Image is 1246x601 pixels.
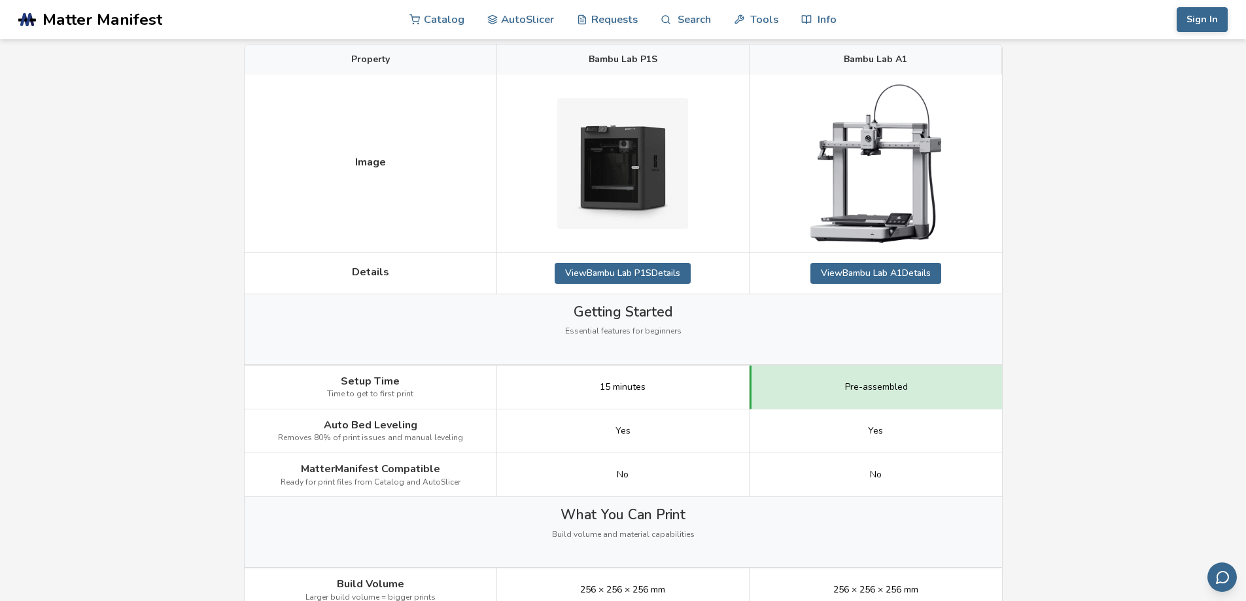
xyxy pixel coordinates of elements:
span: Bambu Lab A1 [844,54,907,65]
img: Bambu Lab P1S [557,98,688,229]
span: Pre-assembled [845,382,908,392]
a: ViewBambu Lab P1SDetails [555,263,691,284]
span: Setup Time [341,375,400,387]
span: Yes [868,426,883,436]
button: Send feedback via email [1207,562,1237,592]
span: 256 × 256 × 256 mm [833,585,918,595]
span: Auto Bed Leveling [324,419,417,431]
span: 15 minutes [600,382,646,392]
span: Getting Started [574,304,672,320]
span: What You Can Print [561,507,685,523]
span: Removes 80% of print issues and manual leveling [278,434,463,443]
span: Details [352,266,389,278]
span: Bambu Lab P1S [589,54,657,65]
img: Bambu Lab A1 [810,84,941,242]
span: Build volume and material capabilities [552,530,695,540]
button: Sign In [1177,7,1228,32]
span: Essential features for beginners [565,327,682,336]
span: No [870,470,882,480]
span: Time to get to first print [327,390,413,399]
span: No [617,470,629,480]
span: Yes [615,426,631,436]
span: Ready for print files from Catalog and AutoSlicer [281,478,460,487]
a: ViewBambu Lab A1Details [810,263,941,284]
span: Image [355,156,386,168]
span: MatterManifest Compatible [301,463,440,475]
span: Property [351,54,390,65]
span: Build Volume [337,578,404,590]
span: Matter Manifest [43,10,162,29]
span: 256 × 256 × 256 mm [580,585,665,595]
